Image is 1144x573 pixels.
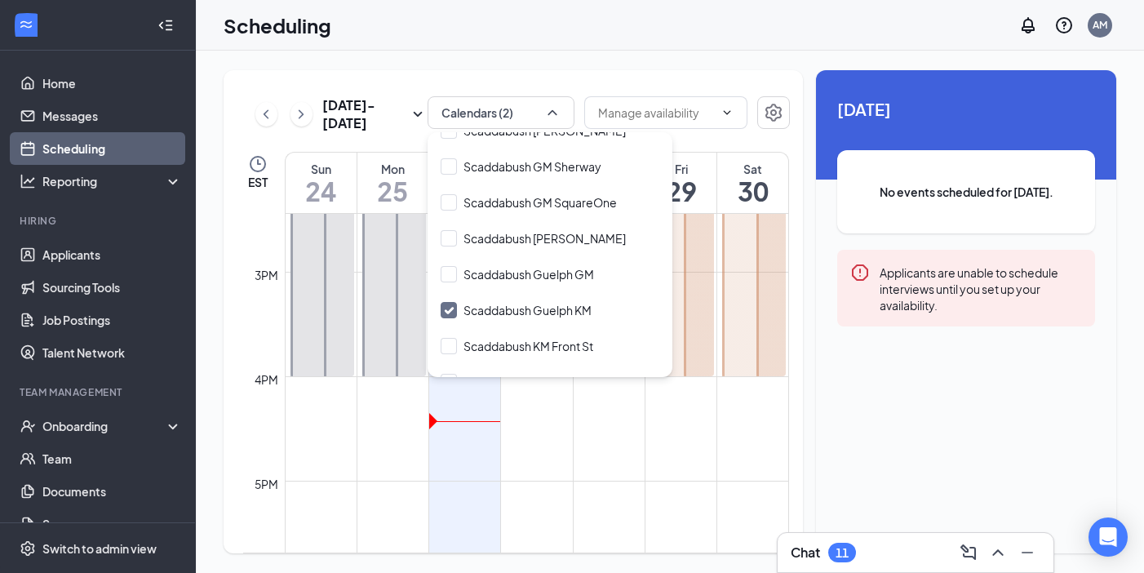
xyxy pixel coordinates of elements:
[18,16,34,33] svg: WorkstreamLogo
[42,238,182,271] a: Applicants
[408,104,428,124] svg: SmallChevronDown
[645,161,716,177] div: Fri
[357,177,428,205] h1: 25
[42,173,183,189] div: Reporting
[258,104,274,124] svg: ChevronLeft
[255,102,277,127] button: ChevronLeft
[870,183,1062,201] span: No events scheduled for [DATE].
[42,418,168,434] div: Onboarding
[293,104,309,124] svg: ChevronRight
[1018,16,1038,35] svg: Notifications
[1089,517,1128,557] div: Open Intercom Messenger
[721,106,734,119] svg: ChevronDown
[251,475,282,493] div: 5pm
[836,546,849,560] div: 11
[42,475,182,508] a: Documents
[286,177,357,205] h1: 24
[157,17,174,33] svg: Collapse
[988,543,1008,562] svg: ChevronUp
[42,67,182,100] a: Home
[248,174,268,190] span: EST
[717,177,788,205] h1: 30
[764,103,783,122] svg: Settings
[850,263,870,282] svg: Error
[20,214,179,228] div: Hiring
[286,161,357,177] div: Sun
[880,263,1082,313] div: Applicants are unable to schedule interviews until you set up your availability.
[20,385,179,399] div: Team Management
[791,544,820,562] h3: Chat
[20,173,36,189] svg: Analysis
[224,11,331,39] h1: Scheduling
[42,132,182,165] a: Scheduling
[645,177,716,205] h1: 29
[42,271,182,304] a: Sourcing Tools
[1018,543,1037,562] svg: Minimize
[1093,18,1107,32] div: AM
[286,153,357,213] a: August 24, 2025
[42,540,157,557] div: Switch to admin view
[42,442,182,475] a: Team
[956,540,982,566] button: ComposeMessage
[544,104,561,121] svg: ChevronUp
[717,161,788,177] div: Sat
[42,100,182,132] a: Messages
[717,153,788,213] a: August 30, 2025
[598,104,714,122] input: Manage availability
[290,102,313,127] button: ChevronRight
[42,336,182,369] a: Talent Network
[428,96,574,129] button: Calendars (2)ChevronUp
[251,371,282,389] div: 4pm
[1014,540,1040,566] button: Minimize
[837,96,1095,122] span: [DATE]
[251,266,282,284] div: 3pm
[357,153,428,213] a: August 25, 2025
[757,96,790,129] button: Settings
[757,96,790,132] a: Settings
[985,540,1011,566] button: ChevronUp
[42,304,182,336] a: Job Postings
[20,418,36,434] svg: UserCheck
[20,540,36,557] svg: Settings
[248,154,268,174] svg: Clock
[42,508,182,540] a: Surveys
[959,543,978,562] svg: ComposeMessage
[357,161,428,177] div: Mon
[645,153,716,213] a: August 29, 2025
[1054,16,1074,35] svg: QuestionInfo
[322,96,408,132] h3: [DATE] - [DATE]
